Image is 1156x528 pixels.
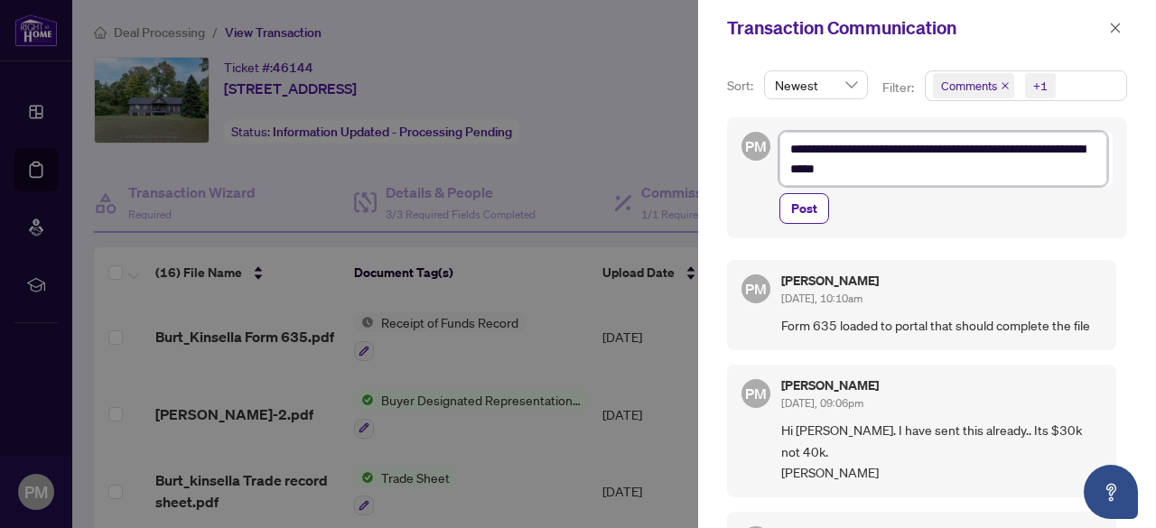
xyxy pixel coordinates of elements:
[745,135,766,158] span: PM
[745,383,766,405] span: PM
[781,396,863,410] span: [DATE], 09:06pm
[791,194,817,223] span: Post
[1109,22,1122,34] span: close
[727,76,757,96] p: Sort:
[779,193,829,224] button: Post
[941,77,997,95] span: Comments
[781,292,862,305] span: [DATE], 10:10am
[781,315,1102,336] span: Form 635 loaded to portal that should complete the file
[745,277,766,300] span: PM
[781,379,879,392] h5: [PERSON_NAME]
[781,420,1102,483] span: Hi [PERSON_NAME]. I have sent this already.. Its $30k not 40k. [PERSON_NAME]
[781,274,879,287] h5: [PERSON_NAME]
[1084,465,1138,519] button: Open asap
[882,78,917,97] p: Filter:
[1001,81,1010,90] span: close
[727,14,1104,42] div: Transaction Communication
[775,71,857,98] span: Newest
[1033,77,1048,95] div: +1
[933,73,1014,98] span: Comments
